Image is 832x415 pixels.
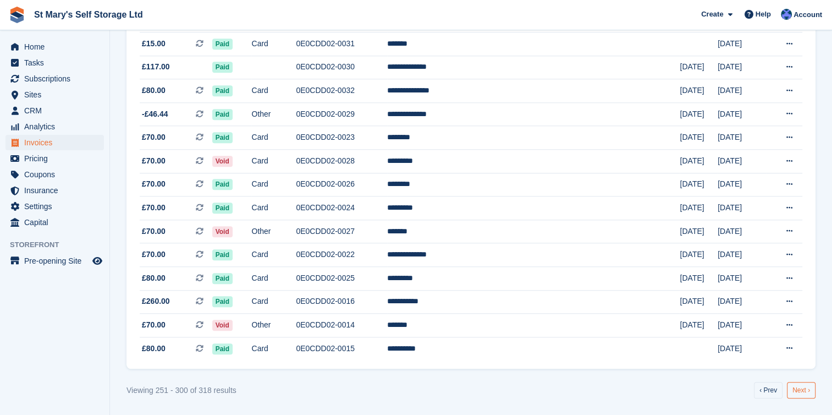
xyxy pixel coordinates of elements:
[10,239,109,250] span: Storefront
[296,56,387,79] td: 0E0CDD02-0030
[251,32,296,56] td: Card
[251,173,296,196] td: Card
[142,296,170,307] span: £260.00
[296,150,387,173] td: 0E0CDD02-0028
[718,126,767,150] td: [DATE]
[680,196,718,220] td: [DATE]
[5,135,104,150] a: menu
[212,273,233,284] span: Paid
[142,272,166,284] span: £80.00
[787,382,816,398] a: Next
[718,196,767,220] td: [DATE]
[296,32,387,56] td: 0E0CDD02-0031
[212,109,233,120] span: Paid
[296,220,387,243] td: 0E0CDD02-0027
[251,314,296,337] td: Other
[718,337,767,360] td: [DATE]
[212,179,233,190] span: Paid
[9,7,25,23] img: stora-icon-8386f47178a22dfd0bd8f6a31ec36ba5ce8667c1dd55bd0f319d3a0aa187defe.svg
[142,155,166,167] span: £70.00
[718,243,767,267] td: [DATE]
[5,167,104,182] a: menu
[5,151,104,166] a: menu
[680,56,718,79] td: [DATE]
[24,183,90,198] span: Insurance
[212,226,233,237] span: Void
[718,150,767,173] td: [DATE]
[5,71,104,86] a: menu
[680,267,718,291] td: [DATE]
[718,102,767,126] td: [DATE]
[718,290,767,314] td: [DATE]
[5,215,104,230] a: menu
[5,39,104,54] a: menu
[718,173,767,196] td: [DATE]
[680,102,718,126] td: [DATE]
[296,102,387,126] td: 0E0CDD02-0029
[212,249,233,260] span: Paid
[212,296,233,307] span: Paid
[680,290,718,314] td: [DATE]
[251,220,296,243] td: Other
[718,267,767,291] td: [DATE]
[24,119,90,134] span: Analytics
[296,243,387,267] td: 0E0CDD02-0022
[142,61,170,73] span: £117.00
[24,71,90,86] span: Subscriptions
[24,55,90,70] span: Tasks
[296,314,387,337] td: 0E0CDD02-0014
[781,9,792,20] img: Matthew Keenan
[680,150,718,173] td: [DATE]
[756,9,771,20] span: Help
[24,87,90,102] span: Sites
[680,220,718,243] td: [DATE]
[251,290,296,314] td: Card
[718,314,767,337] td: [DATE]
[701,9,723,20] span: Create
[251,337,296,360] td: Card
[251,150,296,173] td: Card
[24,215,90,230] span: Capital
[142,319,166,331] span: £70.00
[91,254,104,267] a: Preview store
[296,267,387,291] td: 0E0CDD02-0025
[718,56,767,79] td: [DATE]
[142,343,166,354] span: £80.00
[5,183,104,198] a: menu
[142,249,166,260] span: £70.00
[212,62,233,73] span: Paid
[752,382,818,398] nav: Pages
[212,203,233,214] span: Paid
[680,314,718,337] td: [DATE]
[142,38,166,50] span: £15.00
[5,119,104,134] a: menu
[296,79,387,103] td: 0E0CDD02-0032
[142,132,166,143] span: £70.00
[212,156,233,167] span: Void
[5,55,104,70] a: menu
[718,79,767,103] td: [DATE]
[24,167,90,182] span: Coupons
[212,320,233,331] span: Void
[754,382,783,398] a: Previous
[24,199,90,214] span: Settings
[718,32,767,56] td: [DATE]
[142,178,166,190] span: £70.00
[680,79,718,103] td: [DATE]
[680,126,718,150] td: [DATE]
[24,151,90,166] span: Pricing
[126,385,236,396] div: Viewing 251 - 300 of 318 results
[30,6,147,24] a: St Mary's Self Storage Ltd
[142,202,166,214] span: £70.00
[24,103,90,118] span: CRM
[142,85,166,96] span: £80.00
[5,253,104,269] a: menu
[212,343,233,354] span: Paid
[296,337,387,360] td: 0E0CDD02-0015
[680,173,718,196] td: [DATE]
[24,135,90,150] span: Invoices
[24,39,90,54] span: Home
[142,108,168,120] span: -£46.44
[718,220,767,243] td: [DATE]
[680,243,718,267] td: [DATE]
